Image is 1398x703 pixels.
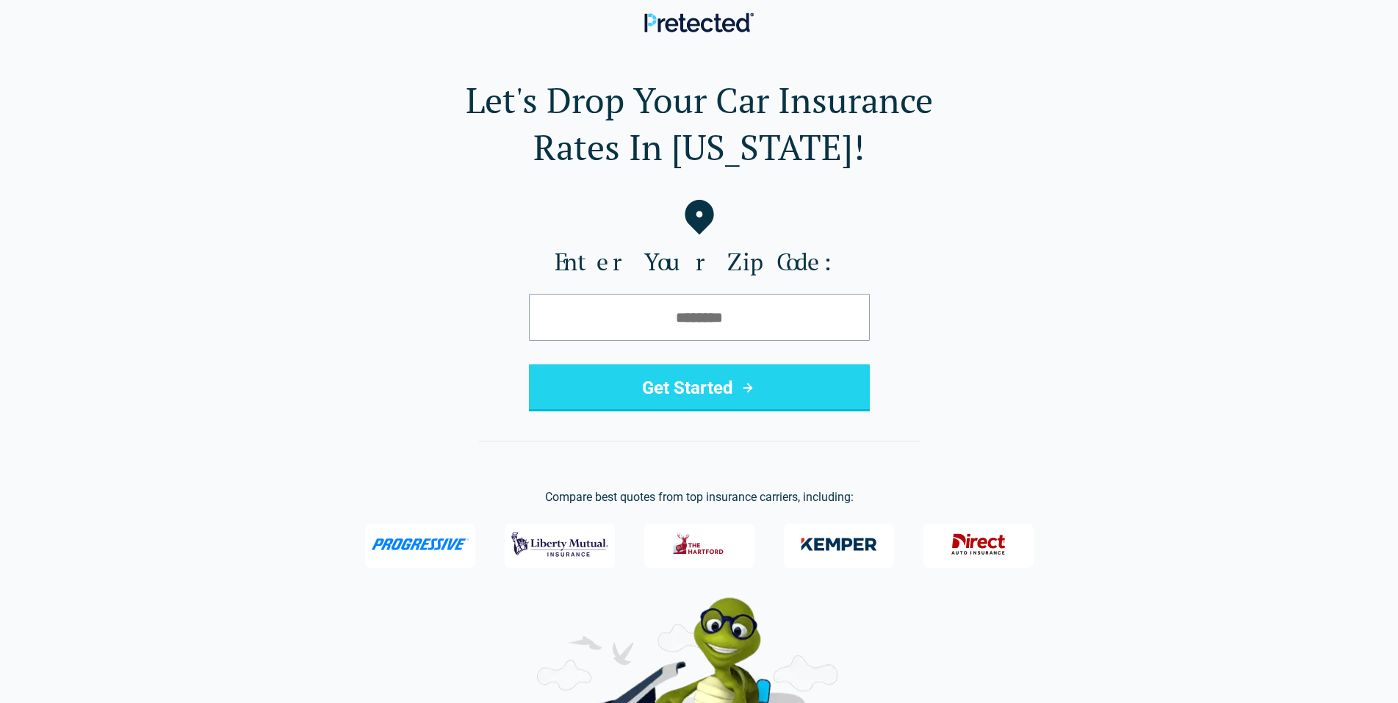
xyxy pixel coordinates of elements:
label: Enter Your Zip Code: [24,247,1374,276]
img: Pretected [644,12,754,32]
button: Get Started [529,364,870,411]
h1: Let's Drop Your Car Insurance Rates In [US_STATE]! [24,76,1374,170]
img: Kemper [790,525,887,563]
img: Progressive [371,538,469,550]
img: Liberty Mutual [511,525,608,563]
img: Direct General [943,525,1015,563]
img: The Hartford [663,525,735,563]
p: Compare best quotes from top insurance carriers, including: [24,489,1374,506]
